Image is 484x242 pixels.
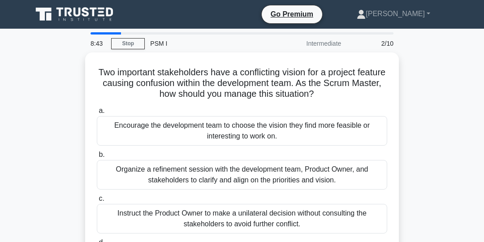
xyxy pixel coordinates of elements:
div: 8:43 [85,35,111,52]
span: a. [99,107,104,114]
a: [PERSON_NAME] [335,5,452,23]
div: 2/10 [346,35,399,52]
h5: Two important stakeholders have a conflicting vision for a project feature causing confusion with... [96,67,388,100]
div: Organize a refinement session with the development team, Product Owner, and stakeholders to clari... [97,160,387,190]
span: c. [99,194,104,202]
div: PSM I [145,35,268,52]
div: Intermediate [268,35,346,52]
div: Encourage the development team to choose the vision they find more feasible or interesting to wor... [97,116,387,146]
div: Instruct the Product Owner to make a unilateral decision without consulting the stakeholders to a... [97,204,387,233]
a: Go Premium [265,9,319,20]
span: b. [99,151,104,158]
a: Stop [111,38,145,49]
